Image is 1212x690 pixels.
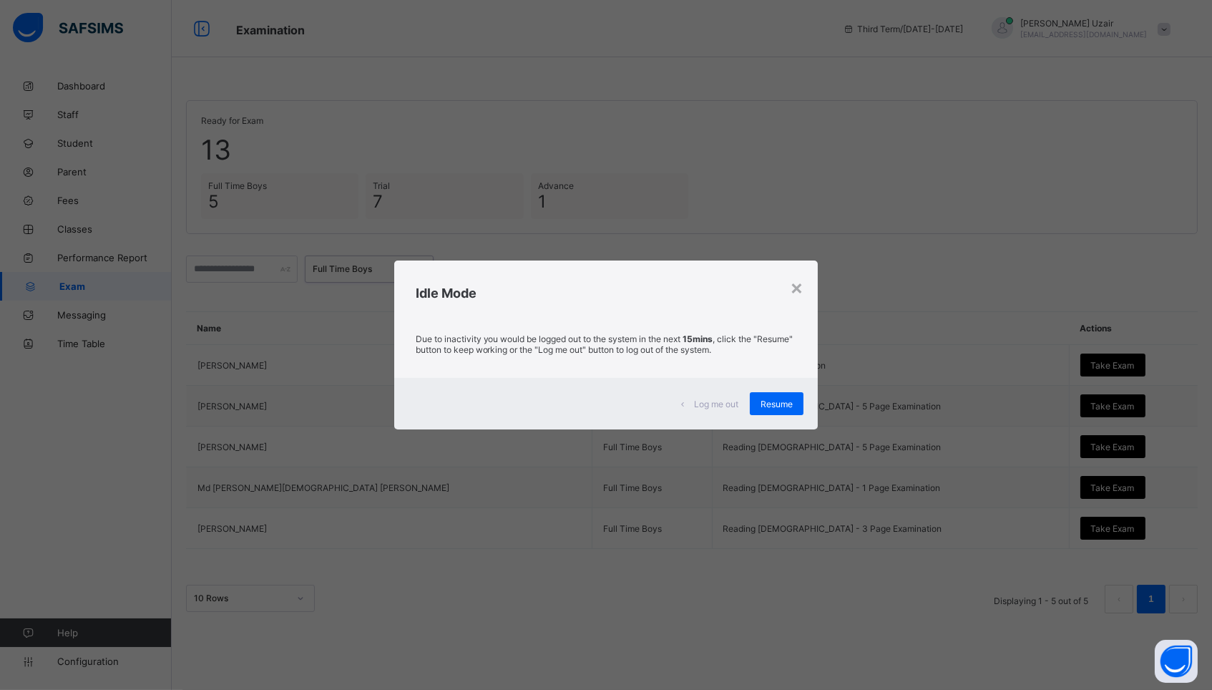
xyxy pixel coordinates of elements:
span: Log me out [694,399,738,409]
span: Resume [761,399,793,409]
div: × [790,275,803,299]
h2: Idle Mode [416,286,797,301]
p: Due to inactivity you would be logged out to the system in the next , click the "Resume" button t... [416,334,797,355]
strong: 15mins [683,334,713,344]
button: Open asap [1155,640,1198,683]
